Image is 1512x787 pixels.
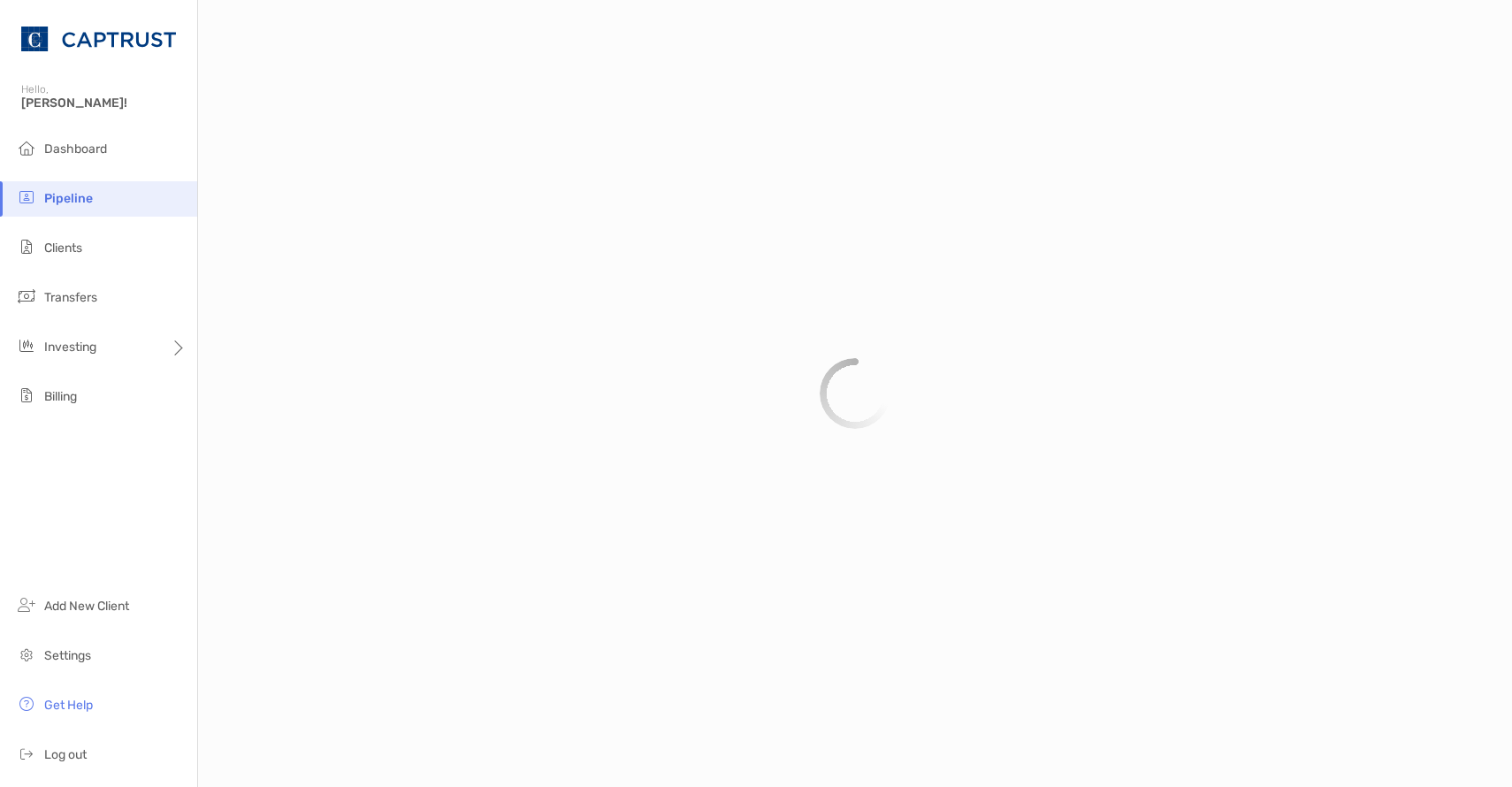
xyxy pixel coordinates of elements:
[16,286,37,307] img: transfers icon
[44,389,77,404] span: Billing
[16,137,37,158] img: dashboard icon
[44,191,93,206] span: Pipeline
[16,644,37,665] img: settings icon
[44,599,129,614] span: Add New Client
[16,335,37,356] img: investing icon
[16,187,37,208] img: pipeline icon
[21,96,187,111] span: [PERSON_NAME]!
[44,241,82,256] span: Clients
[44,141,107,157] span: Dashboard
[44,698,93,713] span: Get Help
[21,7,176,71] img: CAPTRUST Logo
[44,648,91,663] span: Settings
[16,385,37,406] img: billing icon
[16,743,37,764] img: logout icon
[44,340,96,355] span: Investing
[44,747,87,762] span: Log out
[16,594,37,615] img: add_new_client icon
[16,236,37,257] img: clients icon
[44,290,97,305] span: Transfers
[16,693,37,714] img: get-help icon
